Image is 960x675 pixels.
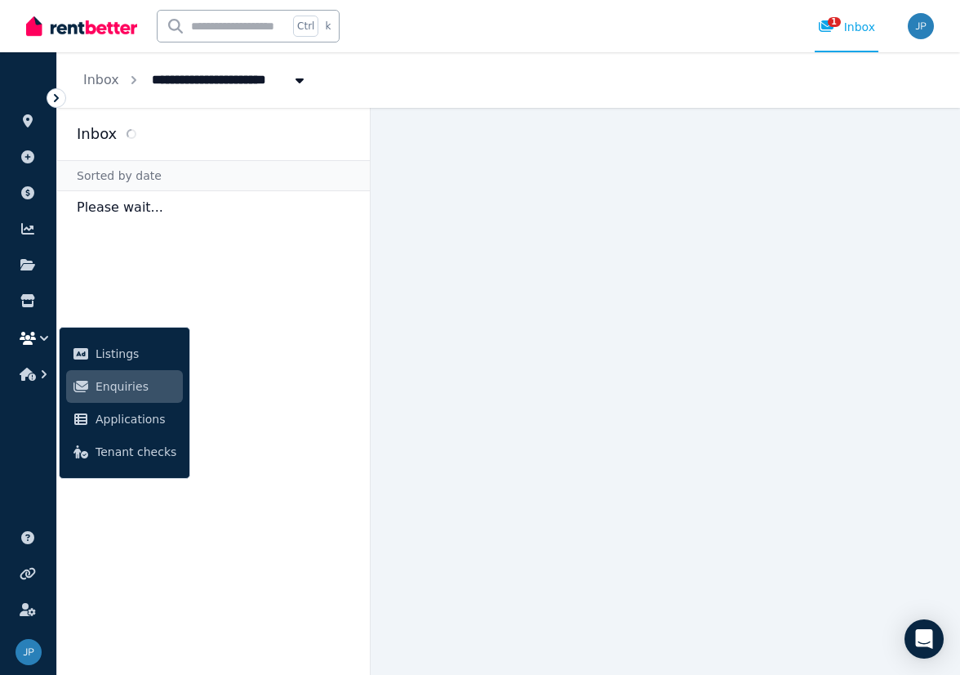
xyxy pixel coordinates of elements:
a: Tenant checks [66,436,183,468]
h2: Inbox [77,123,117,145]
p: Please wait... [57,191,370,224]
a: Inbox [83,72,119,87]
span: Enquiries [96,377,176,396]
span: 1 [828,17,841,27]
span: Applications [96,409,176,429]
span: k [325,20,331,33]
span: Ctrl [293,16,318,37]
img: RentBetter [26,14,137,38]
img: Jan Primrose [16,639,42,665]
span: Tenant checks [96,442,176,462]
a: Applications [66,403,183,436]
div: Inbox [818,19,875,35]
img: Jan Primrose [908,13,934,39]
div: Open Intercom Messenger [904,619,944,659]
a: Listings [66,337,183,370]
span: Listings [96,344,176,364]
nav: Breadcrumb [57,52,334,108]
a: Enquiries [66,370,183,403]
div: Sorted by date [57,160,370,191]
